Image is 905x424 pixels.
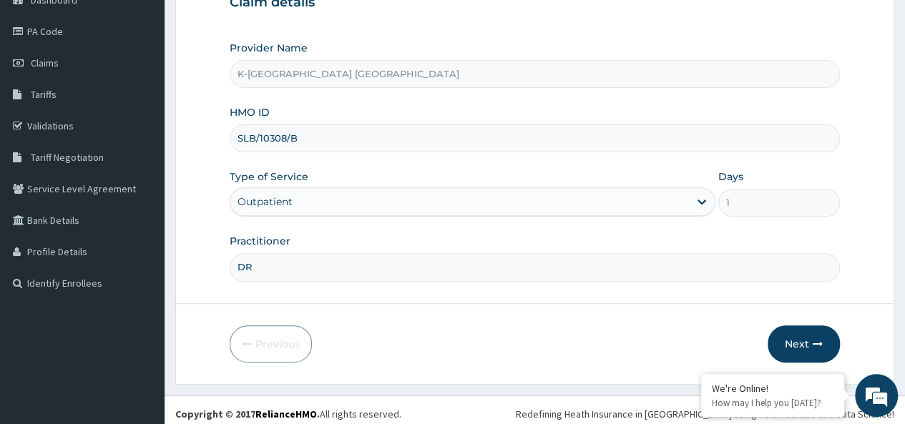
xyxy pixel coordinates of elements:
span: We're online! [83,123,197,267]
span: Tariff Negotiation [31,151,104,164]
textarea: Type your message and hit 'Enter' [7,277,273,327]
div: Minimize live chat window [235,7,269,41]
label: Provider Name [230,41,308,55]
img: d_794563401_company_1708531726252_794563401 [26,72,58,107]
label: Practitioner [230,234,290,248]
button: Next [768,325,840,363]
label: Days [718,169,743,184]
div: Redefining Heath Insurance in [GEOGRAPHIC_DATA] using Telemedicine and Data Science! [516,407,894,421]
strong: Copyright © 2017 . [175,408,320,420]
div: Chat with us now [74,80,240,99]
label: HMO ID [230,105,270,119]
a: RelianceHMO [255,408,317,420]
button: Previous [230,325,312,363]
input: Enter HMO ID [230,124,840,152]
p: How may I help you today? [712,397,833,409]
input: Enter Name [230,253,840,281]
span: Claims [31,56,59,69]
label: Type of Service [230,169,308,184]
span: Tariffs [31,88,57,101]
div: Outpatient [238,194,293,209]
div: We're Online! [712,382,833,395]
